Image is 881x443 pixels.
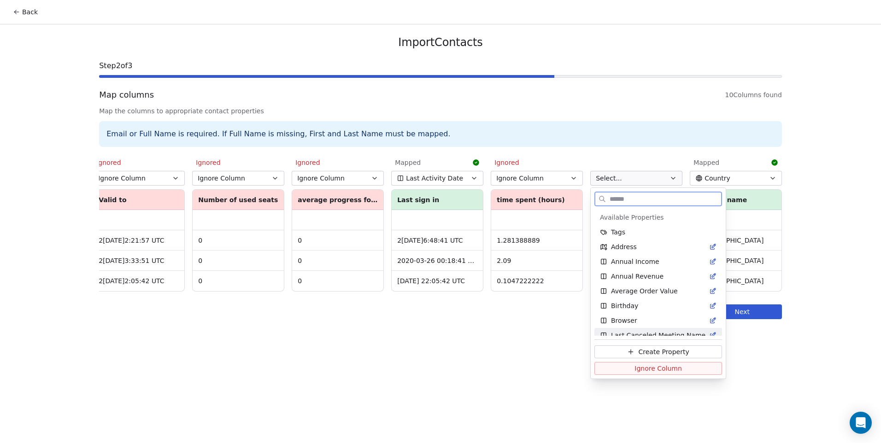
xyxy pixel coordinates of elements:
[594,345,722,358] button: Create Property
[611,272,664,281] span: Annual Revenue
[611,316,637,325] span: Browser
[611,331,705,340] span: Last Canceled Meeting Name
[594,362,722,375] button: Ignore Column
[611,227,625,237] span: Tags
[611,301,638,310] span: Birthday
[600,213,664,222] span: Available Properties
[634,364,682,373] span: Ignore Column
[611,286,678,296] span: Average Order Value
[611,257,659,266] span: Annual Income
[638,347,689,356] span: Create Property
[611,242,637,251] span: Address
